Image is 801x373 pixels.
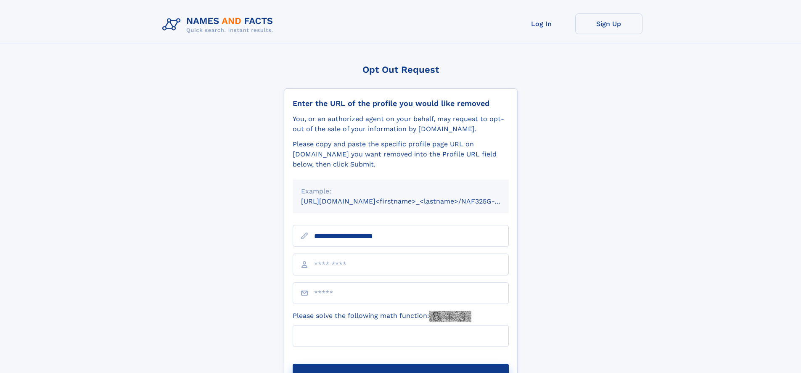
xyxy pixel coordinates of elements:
a: Sign Up [575,13,642,34]
small: [URL][DOMAIN_NAME]<firstname>_<lastname>/NAF325G-xxxxxxxx [301,197,525,205]
label: Please solve the following math function: [293,311,471,322]
div: Please copy and paste the specific profile page URL on [DOMAIN_NAME] you want removed into the Pr... [293,139,509,169]
a: Log In [508,13,575,34]
img: Logo Names and Facts [159,13,280,36]
div: Example: [301,186,500,196]
div: You, or an authorized agent on your behalf, may request to opt-out of the sale of your informatio... [293,114,509,134]
div: Enter the URL of the profile you would like removed [293,99,509,108]
div: Opt Out Request [284,64,518,75]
